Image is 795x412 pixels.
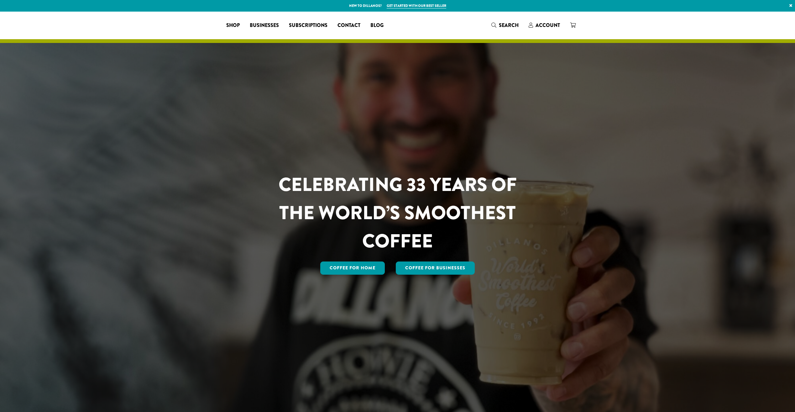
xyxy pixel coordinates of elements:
a: Shop [221,20,245,30]
span: Subscriptions [289,22,327,29]
span: Contact [337,22,360,29]
span: Businesses [250,22,279,29]
a: Coffee for Home [320,261,385,275]
span: Blog [370,22,384,29]
a: Search [486,20,524,30]
span: Shop [226,22,240,29]
a: Coffee For Businesses [396,261,475,275]
h1: CELEBRATING 33 YEARS OF THE WORLD’S SMOOTHEST COFFEE [260,171,535,255]
span: Account [536,22,560,29]
a: Get started with our best seller [387,3,446,8]
span: Search [499,22,519,29]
